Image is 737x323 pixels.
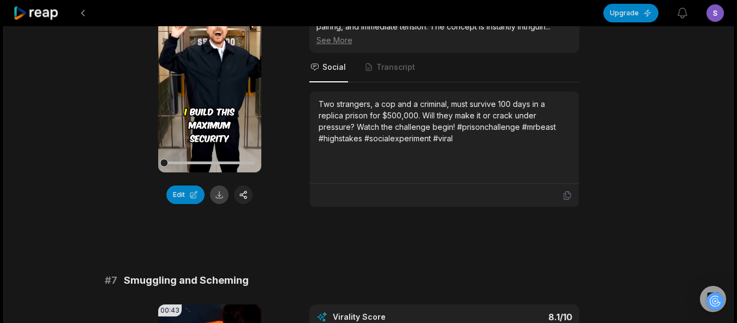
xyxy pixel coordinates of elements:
div: See More [316,34,572,46]
nav: Tabs [309,53,579,82]
div: Virality Score [333,312,450,322]
div: Open Intercom Messenger [700,286,726,312]
div: 8.1 /10 [455,312,572,322]
button: Edit [166,186,205,204]
span: Smuggling and Scheming [124,273,249,288]
span: Transcript [376,62,415,73]
div: This opening sets up the entire premise with high stakes, a unique pairing, and immediate tension... [316,9,572,46]
span: # 7 [105,273,117,288]
button: Upgrade [603,4,658,22]
span: Social [322,62,346,73]
div: Two strangers, a cop and a criminal, must survive 100 days in a replica prison for $500,000. Will... [319,98,570,144]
